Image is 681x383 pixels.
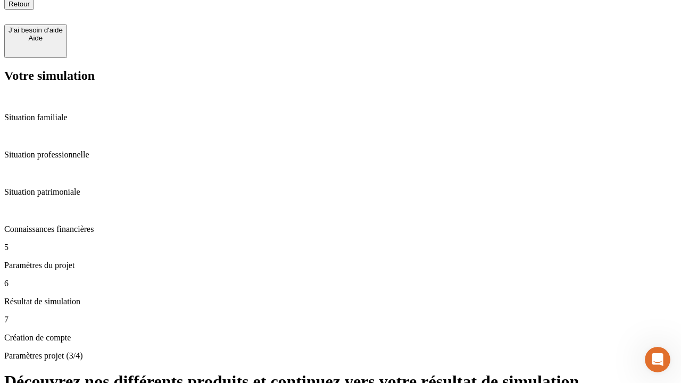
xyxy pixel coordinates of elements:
button: J’ai besoin d'aideAide [4,24,67,58]
p: 7 [4,315,677,324]
p: 5 [4,243,677,252]
p: Paramètres projet (3/4) [4,351,677,361]
p: Paramètres du projet [4,261,677,270]
div: Aide [9,34,63,42]
p: Situation professionnelle [4,150,677,160]
p: 6 [4,279,677,288]
p: Connaissances financières [4,224,677,234]
div: J’ai besoin d'aide [9,26,63,34]
iframe: Intercom live chat [645,347,670,372]
p: Résultat de simulation [4,297,677,306]
p: Situation patrimoniale [4,187,677,197]
h2: Votre simulation [4,69,677,83]
p: Situation familiale [4,113,677,122]
p: Création de compte [4,333,677,343]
